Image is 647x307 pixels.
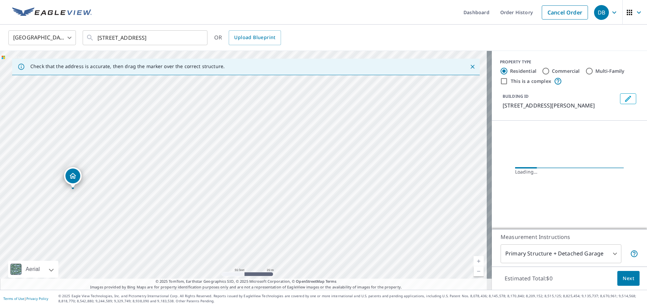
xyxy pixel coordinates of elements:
img: EV Logo [12,7,92,18]
label: Residential [510,68,536,74]
span: Upload Blueprint [234,33,275,42]
a: Privacy Policy [26,296,48,301]
a: Upload Blueprint [229,30,281,45]
a: OpenStreetMap [296,279,324,284]
div: DB [594,5,609,20]
p: Check that the address is accurate, then drag the marker over the correct structure. [30,63,225,69]
div: Aerial [8,261,58,278]
a: Terms of Use [3,296,24,301]
p: © 2025 Eagle View Technologies, Inc. and Pictometry International Corp. All Rights Reserved. Repo... [58,294,644,304]
a: Current Level 19, Zoom Out [474,266,484,276]
div: Dropped pin, building 1, Residential property, 19006 S Ash St Belton, MO 64012 [64,167,82,188]
button: Edit building 1 [620,93,636,104]
div: PROPERTY TYPE [500,59,639,65]
span: Your report will include the primary structure and a detached garage if one exists. [630,250,638,258]
label: Multi-Family [595,68,625,74]
div: [GEOGRAPHIC_DATA] [8,28,76,47]
div: OR [214,30,281,45]
p: | [3,297,48,301]
p: BUILDING ID [503,93,529,99]
div: Aerial [24,261,42,278]
button: Close [468,62,477,71]
label: This is a complex [511,78,551,85]
button: Next [617,271,640,286]
label: Commercial [552,68,580,74]
p: Estimated Total: $0 [499,271,558,286]
span: Next [623,274,634,283]
div: Primary Structure + Detached Garage [501,244,621,263]
p: Measurement Instructions [501,233,638,241]
input: Search by address or latitude-longitude [97,28,194,47]
p: [STREET_ADDRESS][PERSON_NAME] [503,101,617,110]
a: Cancel Order [542,5,588,20]
div: Loading… [515,168,624,175]
a: Current Level 19, Zoom In [474,256,484,266]
a: Terms [326,279,337,284]
span: © 2025 TomTom, Earthstar Geographics SIO, © 2025 Microsoft Corporation, © [156,279,337,284]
